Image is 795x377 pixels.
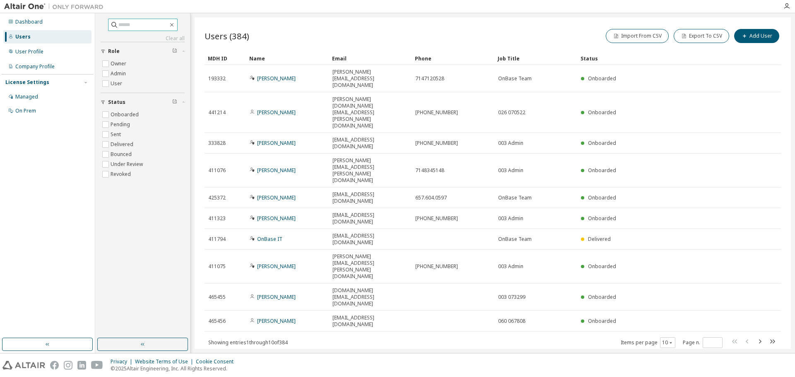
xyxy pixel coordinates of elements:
span: Onboarded [588,293,616,300]
span: [EMAIL_ADDRESS][DOMAIN_NAME] [332,315,408,328]
span: [PHONE_NUMBER] [415,140,458,146]
a: OnBase IT [257,235,282,243]
span: [PERSON_NAME][DOMAIN_NAME][EMAIL_ADDRESS][PERSON_NAME][DOMAIN_NAME] [332,96,408,129]
span: [EMAIL_ADDRESS][DOMAIN_NAME] [332,137,408,150]
span: 411075 [208,263,226,270]
span: 333828 [208,140,226,146]
div: MDH ID [208,52,243,65]
span: [PERSON_NAME][EMAIL_ADDRESS][DOMAIN_NAME] [332,69,408,89]
span: 193332 [208,75,226,82]
span: OnBase Team [498,75,532,82]
a: [PERSON_NAME] [257,317,296,324]
span: Onboarded [588,263,616,270]
div: On Prem [15,108,36,114]
p: © 2025 Altair Engineering, Inc. All Rights Reserved. [111,365,238,372]
span: Onboarded [588,317,616,324]
span: Users (384) [205,30,249,42]
span: 465456 [208,318,226,324]
a: [PERSON_NAME] [257,263,296,270]
label: Delivered [111,139,135,149]
span: Status [108,99,125,106]
span: Onboarded [588,215,616,222]
a: [PERSON_NAME] [257,139,296,146]
span: 7148345148 [415,167,444,174]
span: 7147120528 [415,75,444,82]
label: Admin [111,69,128,79]
span: Delivered [588,235,611,243]
div: Users [15,34,31,40]
div: Job Title [498,52,574,65]
span: [PHONE_NUMBER] [415,109,458,116]
label: Onboarded [111,110,140,120]
span: 411076 [208,167,226,174]
label: Pending [111,120,132,130]
a: [PERSON_NAME] [257,194,296,201]
img: linkedin.svg [77,361,86,370]
span: 003 073299 [498,294,525,300]
span: 411323 [208,215,226,222]
div: Cookie Consent [196,358,238,365]
img: facebook.svg [50,361,59,370]
span: 657.604.0597 [415,195,447,201]
img: youtube.svg [91,361,103,370]
img: instagram.svg [64,361,72,370]
div: Website Terms of Use [135,358,196,365]
span: Items per page [621,337,675,348]
div: Email [332,52,408,65]
img: altair_logo.svg [2,361,45,370]
span: Onboarded [588,139,616,146]
span: 411794 [208,236,226,243]
div: Managed [15,94,38,100]
div: Status [581,52,738,65]
button: Export To CSV [674,29,729,43]
button: Role [101,42,185,60]
span: OnBase Team [498,195,532,201]
span: Showing entries 1 through 10 of 384 [208,339,288,346]
span: 425372 [208,195,226,201]
label: User [111,79,124,89]
span: Onboarded [588,109,616,116]
span: Clear filter [172,99,177,106]
button: 10 [662,339,673,346]
span: [EMAIL_ADDRESS][DOMAIN_NAME] [332,233,408,246]
span: 060 067808 [498,318,525,324]
span: Role [108,48,120,55]
label: Owner [111,59,128,69]
span: [EMAIL_ADDRESS][DOMAIN_NAME] [332,191,408,204]
div: License Settings [5,79,49,86]
span: [PHONE_NUMBER] [415,215,458,222]
label: Sent [111,130,123,139]
div: Dashboard [15,19,43,25]
a: Clear all [101,35,185,42]
span: 003 Admin [498,140,523,146]
span: [EMAIL_ADDRESS][DOMAIN_NAME] [332,212,408,225]
span: 003 Admin [498,215,523,222]
div: Phone [415,52,491,65]
a: [PERSON_NAME] [257,75,296,82]
button: Status [101,93,185,111]
label: Under Review [111,159,145,169]
div: Name [249,52,325,65]
img: Altair One [4,2,108,11]
span: OnBase Team [498,236,532,243]
span: Onboarded [588,167,616,174]
span: Clear filter [172,48,177,55]
span: Onboarded [588,75,616,82]
span: 441214 [208,109,226,116]
span: [PHONE_NUMBER] [415,263,458,270]
label: Revoked [111,169,132,179]
div: User Profile [15,48,43,55]
span: 465455 [208,294,226,300]
span: [PERSON_NAME][EMAIL_ADDRESS][PERSON_NAME][DOMAIN_NAME] [332,253,408,280]
span: [DOMAIN_NAME][EMAIL_ADDRESS][DOMAIN_NAME] [332,287,408,307]
div: Privacy [111,358,135,365]
a: [PERSON_NAME] [257,109,296,116]
span: 003 Admin [498,263,523,270]
button: Import From CSV [606,29,669,43]
div: Company Profile [15,63,55,70]
span: [PERSON_NAME][EMAIL_ADDRESS][PERSON_NAME][DOMAIN_NAME] [332,157,408,184]
span: 026 070522 [498,109,525,116]
span: Page n. [683,337,723,348]
a: [PERSON_NAME] [257,293,296,300]
a: [PERSON_NAME] [257,167,296,174]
